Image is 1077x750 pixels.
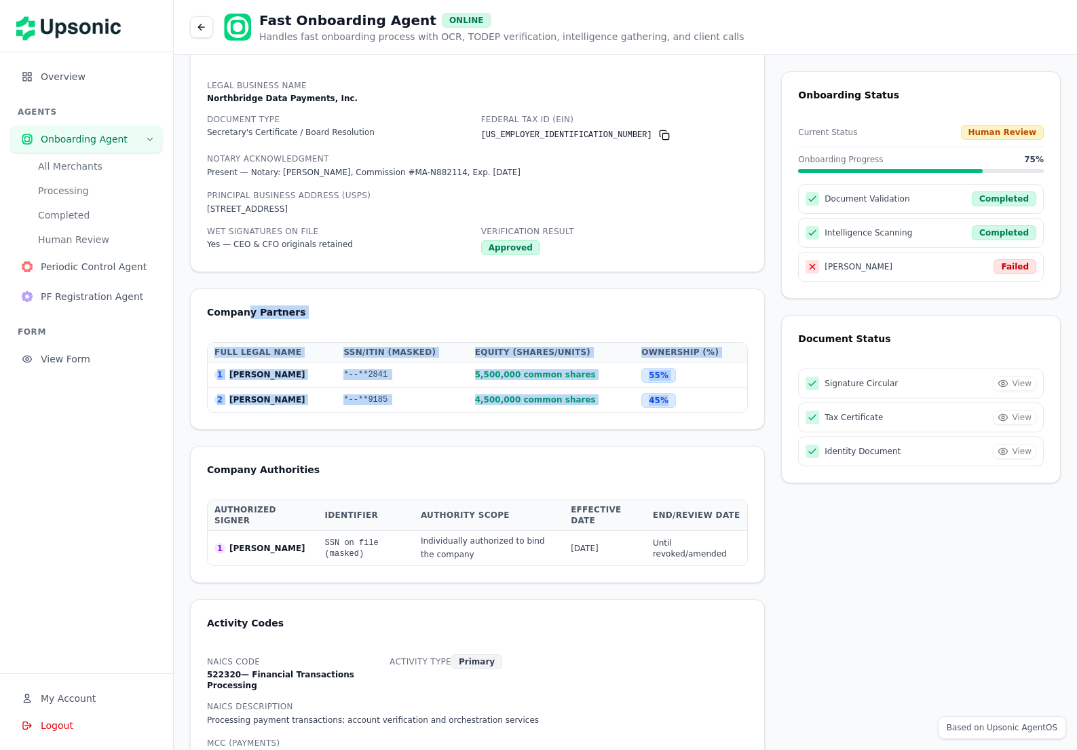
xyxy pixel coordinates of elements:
div: Activity Codes [207,616,748,630]
span: Onboarding Progress [798,154,883,165]
span: [PERSON_NAME] [229,543,305,554]
button: Onboarding AgentOnboarding Agent [11,126,162,153]
div: Onboarding Status [798,88,1044,102]
label: Legal Business Name [207,81,307,90]
span: [PERSON_NAME] [229,369,305,380]
span: Onboarding Agent [41,132,140,146]
label: Federal Tax ID (EIN) [481,115,574,124]
span: Logout [41,719,73,732]
button: PF Registration AgentPF Registration Agent [11,283,162,310]
td: SSN on file (masked) [318,531,414,566]
p: [STREET_ADDRESS] [207,203,748,217]
a: Processing [27,184,162,197]
p: Handles fast onboarding process with OCR, TODEP verification, intelligence gathering, and client ... [259,30,744,43]
td: Until revoked/amended [646,531,747,566]
span: [PERSON_NAME] [825,261,892,272]
div: 55 % [641,368,676,383]
th: Effective Date [564,500,646,531]
td: 5,500,000 common shares [468,362,635,388]
label: Notary Acknowledgment [207,154,329,164]
span: Overview [41,70,151,83]
span: Identity Document [825,446,901,457]
span: 75 % [1024,154,1044,165]
button: View Form [11,345,162,373]
p: Yes — CEO & CFO originals retained [207,239,474,250]
th: SSN/ITIN (masked) [337,343,468,362]
div: Document Status [798,332,1044,345]
div: Failed [994,259,1036,274]
span: Intelligence Scanning [825,227,912,238]
p: Secretary's Certificate / Board Resolution [207,127,474,138]
label: Document Type [207,115,280,124]
p: Northbridge Data Payments, Inc. [207,93,748,104]
div: 2 [214,394,225,405]
div: ONLINE [442,13,491,28]
img: Onboarding Agent [224,14,251,41]
div: Human Review [961,125,1044,140]
button: Human Review [27,229,162,250]
a: My Account [11,694,162,707]
div: Company Partners [207,305,748,319]
span: Current Status [798,127,857,138]
th: Authority Scope [414,500,564,531]
td: 4,500,000 common shares [468,388,635,413]
label: MCC (Payments) [207,738,280,748]
div: Approved [481,240,540,255]
p: [US_EMPLOYER_IDENTIFICATION_NUMBER] [481,130,652,140]
label: Activity Type [390,657,451,667]
button: Processing [27,180,162,202]
div: 45 % [641,393,676,408]
td: [DATE] [564,531,646,566]
div: Company Authorities [207,463,748,476]
div: 1 [214,543,225,554]
h1: Fast Onboarding Agent [259,11,436,30]
td: Individually authorized to bind the company [414,531,564,566]
th: Ownership (%) [635,343,747,362]
img: Upsonic [16,7,130,45]
a: Human Review [27,233,162,246]
label: Verification Result [481,227,574,236]
th: Authorized Signer [208,500,318,531]
h3: AGENTS [18,107,162,117]
span: Periodic Control Agent [41,260,151,274]
th: End/Review Date [646,500,747,531]
span: View Form [41,352,151,366]
a: All Merchants [27,160,162,172]
span: My Account [41,692,96,705]
span: PF Registration Agent [41,290,151,303]
div: 1 [214,369,225,380]
label: Principal Business Address (USPS) [207,191,371,200]
div: Completed [972,191,1036,206]
span: Tax Certificate [825,412,883,423]
button: Overview [11,63,162,90]
a: Periodic Control AgentPeriodic Control Agent [11,262,162,275]
label: NAICS Code [207,657,260,667]
div: Completed [972,225,1036,240]
h3: FORM [18,326,162,337]
th: Identifier [318,500,414,531]
button: Logout [11,712,162,739]
th: Equity (shares/units) [468,343,635,362]
img: Onboarding Agent [22,134,33,145]
button: My Account [11,685,162,712]
label: NAICS Description [207,702,293,711]
label: Wet Signatures on File [207,227,318,236]
button: Periodic Control AgentPeriodic Control Agent [11,253,162,280]
p: Present — Notary: [PERSON_NAME], Commission #MA-N882114, Exp. [DATE] [207,166,748,180]
a: Overview [11,72,162,85]
img: Periodic Control Agent [22,261,33,272]
p: 522320 — Financial Transactions Processing [207,669,383,691]
div: Primary [451,654,502,669]
button: Completed [27,204,162,226]
span: [PERSON_NAME] [229,394,305,405]
span: Document Validation [825,193,909,204]
img: PF Registration Agent [22,291,33,302]
a: PF Registration AgentPF Registration Agent [11,292,162,305]
p: Processing payment transactions; account verification and orchestration services [207,714,748,728]
button: All Merchants [27,155,162,177]
span: Signature Circular [825,378,898,389]
a: View Form [11,354,162,367]
th: Full Legal Name [208,343,337,362]
a: Completed [27,208,162,221]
